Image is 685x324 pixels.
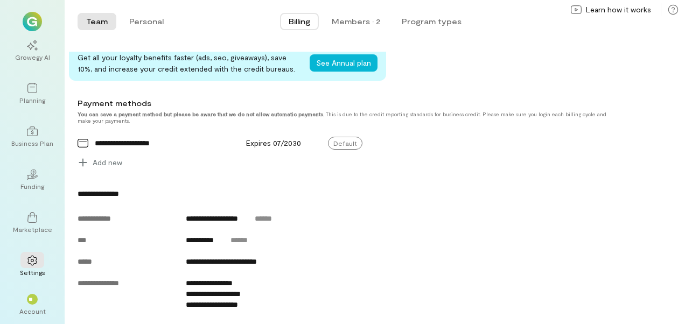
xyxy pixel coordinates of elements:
[310,54,378,72] button: See Annual plan
[78,111,620,124] div: This is due to the credit reporting standards for business credit. Please make sure you login eac...
[332,16,380,27] div: Members · 2
[393,13,470,30] button: Program types
[323,13,389,30] button: Members · 2
[13,246,52,285] a: Settings
[328,137,362,150] span: Default
[121,13,172,30] button: Personal
[15,53,50,61] div: Growegy AI
[586,4,651,15] span: Learn how it works
[78,98,620,109] div: Payment methods
[13,203,52,242] a: Marketplace
[246,138,301,147] span: Expires 07/2030
[13,225,52,234] div: Marketplace
[13,117,52,156] a: Business Plan
[78,13,116,30] button: Team
[20,182,44,191] div: Funding
[280,13,319,30] button: Billing
[19,307,46,315] div: Account
[13,74,52,113] a: Planning
[19,96,45,104] div: Planning
[11,139,53,147] div: Business Plan
[13,160,52,199] a: Funding
[13,31,52,70] a: Growegy AI
[78,52,301,74] div: Get all your loyalty benefits faster (ads, seo, giveaways), save 10%, and increase your credit ex...
[78,111,324,117] strong: You can save a payment method but please be aware that we do not allow automatic payments.
[93,157,122,168] span: Add new
[20,268,45,277] div: Settings
[289,16,310,27] span: Billing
